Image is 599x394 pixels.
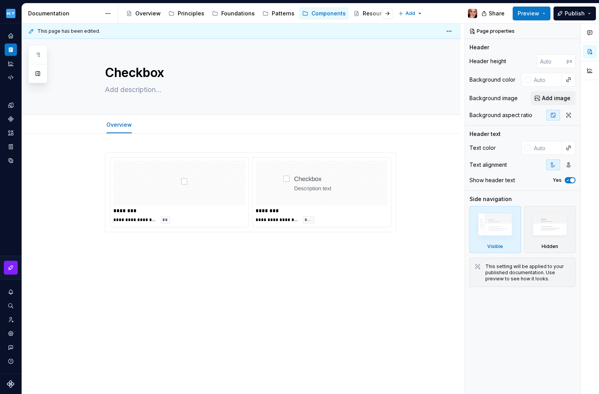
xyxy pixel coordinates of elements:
[135,10,161,17] div: Overview
[123,7,164,20] a: Overview
[406,10,415,17] span: Add
[396,8,425,19] button: Add
[37,28,100,34] span: This page has been edited.
[6,9,15,18] img: dee6e31e-e192-4f70-8333-ba8f88832f05.png
[103,116,135,132] div: Overview
[469,195,512,203] div: Side navigation
[5,57,17,70] a: Analytics
[542,94,570,102] span: Add image
[513,7,550,20] button: Preview
[5,71,17,84] a: Code automation
[5,113,17,125] a: Components
[178,10,204,17] div: Principles
[542,243,558,250] div: Hidden
[469,144,496,152] div: Text color
[478,7,510,20] button: Share
[272,10,294,17] div: Patterns
[123,6,394,21] div: Page tree
[5,44,17,56] a: Documentation
[468,9,477,18] img: Mykhailo Kosiakov
[5,286,17,298] button: Notifications
[5,141,17,153] a: Storybook stories
[469,94,518,102] div: Background image
[554,7,596,20] button: Publish
[537,54,567,68] input: Auto
[5,300,17,312] button: Search ⌘K
[469,206,521,253] div: Visible
[5,30,17,42] a: Home
[221,10,255,17] div: Foundations
[553,177,562,183] label: Yes
[5,127,17,139] a: Assets
[5,327,17,340] a: Settings
[469,176,515,184] div: Show header text
[299,7,349,20] a: Components
[565,10,585,17] span: Publish
[259,7,298,20] a: Patterns
[469,44,489,51] div: Header
[469,76,515,84] div: Background color
[531,141,562,155] input: Auto
[5,99,17,111] a: Design tokens
[350,7,394,20] a: Resources
[487,243,503,250] div: Visible
[531,73,562,87] input: Auto
[469,130,501,138] div: Header text
[531,91,575,105] button: Add image
[106,121,132,128] a: Overview
[7,380,15,388] svg: Supernova Logo
[489,10,505,17] span: Share
[567,58,572,64] p: px
[469,161,507,169] div: Text alignment
[485,263,570,282] div: This setting will be applied to your published documentation. Use preview to see how it looks.
[209,7,258,20] a: Foundations
[5,314,17,326] a: Invite team
[363,10,391,17] div: Resources
[5,154,17,167] a: Data sources
[469,57,506,65] div: Header height
[311,10,346,17] div: Components
[103,64,395,82] textarea: Checkbox
[28,10,101,17] div: Documentation
[165,7,207,20] a: Principles
[518,10,539,17] span: Preview
[524,206,576,253] div: Hidden
[469,111,532,119] div: Background aspect ratio
[5,341,17,354] button: Contact support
